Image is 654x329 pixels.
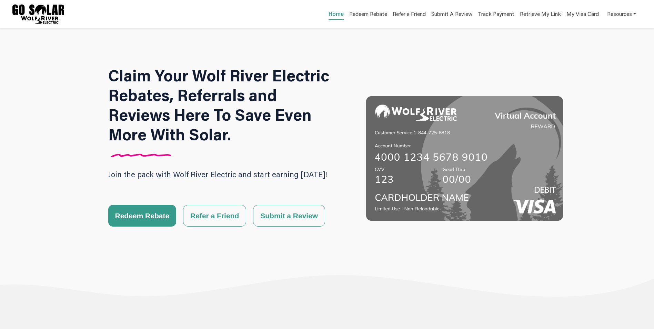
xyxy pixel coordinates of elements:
button: Submit a Review [253,205,325,227]
a: Track Payment [478,10,514,20]
a: Submit A Review [431,10,472,20]
p: Join the pack with Wolf River Electric and start earning [DATE]! [108,167,342,182]
button: Refer a Friend [183,205,246,227]
a: Resources [607,7,636,21]
a: Refer a Friend [393,10,426,20]
a: Redeem Rebate [349,10,387,20]
img: Program logo [12,4,64,24]
img: Divider [108,153,174,157]
a: My Visa Card [566,7,599,21]
h1: Claim Your Wolf River Electric Rebates, Referrals and Reviews Here To Save Even More With Solar. [108,66,342,144]
a: Retrieve My Link [520,10,561,20]
button: Redeem Rebate [108,205,177,227]
a: Home [329,10,344,20]
img: Wolf River Electric Hero [366,66,563,251]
